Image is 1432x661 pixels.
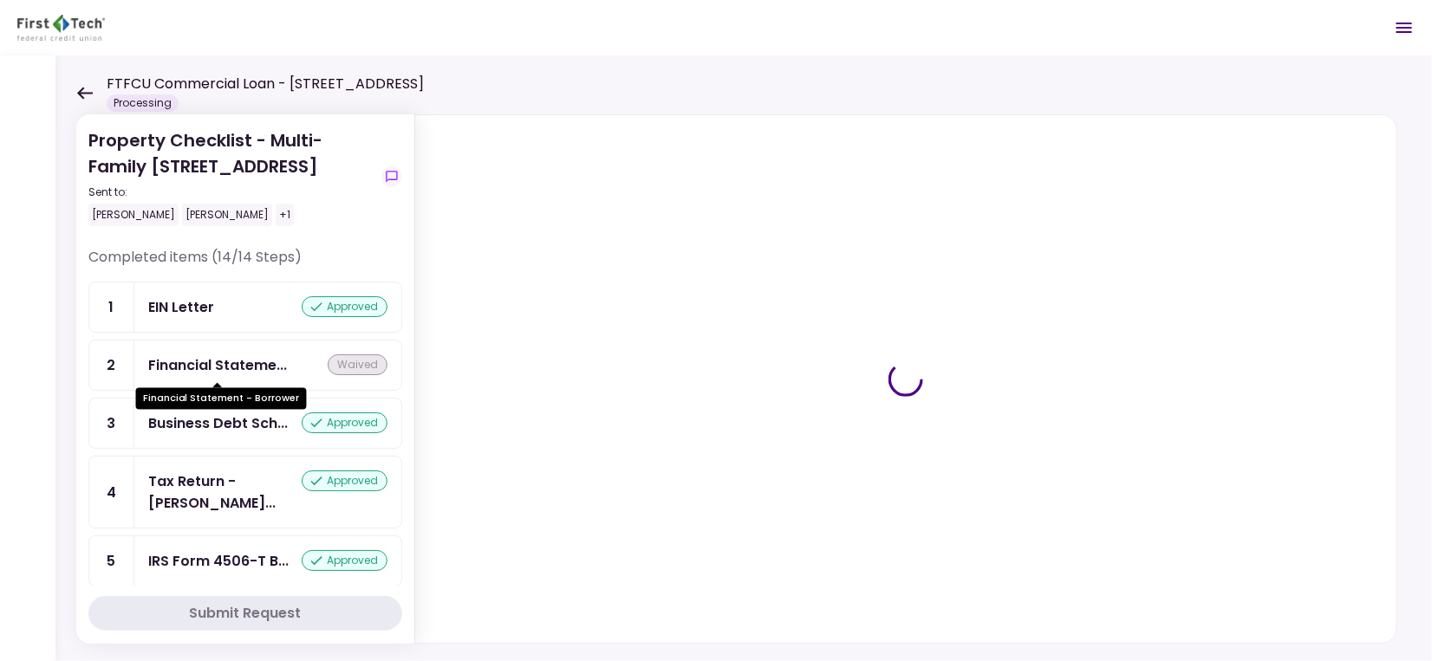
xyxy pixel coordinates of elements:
[302,550,387,571] div: approved
[88,185,374,200] div: Sent to:
[88,398,402,449] a: 3Business Debt Scheduleapproved
[107,94,179,112] div: Processing
[276,204,294,226] div: +1
[328,354,387,375] div: waived
[88,456,402,528] a: 4Tax Return - Borrowerapproved
[88,535,402,586] a: 5IRS Form 4506-T Borrowerapproved
[148,470,302,514] div: Tax Return - Borrower
[190,603,302,624] div: Submit Request
[88,340,402,391] a: 2Financial Statement - Borrowerwaived
[148,296,214,318] div: EIN Letter
[88,127,374,226] div: Property Checklist - Multi-Family [STREET_ADDRESS]
[148,412,288,434] div: Business Debt Schedule
[89,282,134,332] div: 1
[182,204,272,226] div: [PERSON_NAME]
[88,596,402,631] button: Submit Request
[302,296,387,317] div: approved
[1383,7,1425,49] button: Open menu
[381,166,402,187] button: show-messages
[88,204,179,226] div: [PERSON_NAME]
[136,388,307,410] div: Financial Statement - Borrower
[148,550,289,572] div: IRS Form 4506-T Borrower
[89,399,134,448] div: 3
[302,470,387,491] div: approved
[302,412,387,433] div: approved
[17,15,105,41] img: Partner icon
[148,354,287,376] div: Financial Statement - Borrower
[107,74,424,94] h1: FTFCU Commercial Loan - [STREET_ADDRESS]
[88,282,402,333] a: 1EIN Letterapproved
[89,340,134,390] div: 2
[89,457,134,528] div: 4
[89,536,134,586] div: 5
[88,247,402,282] div: Completed items (14/14 Steps)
